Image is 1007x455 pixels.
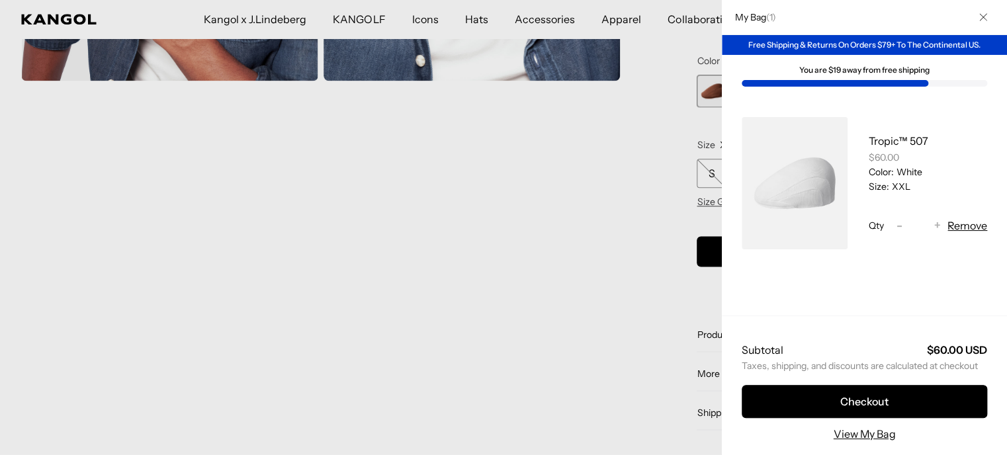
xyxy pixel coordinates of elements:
[894,166,922,178] dd: White
[869,166,894,178] dt: Color:
[928,218,947,233] button: +
[869,151,987,163] div: $60.00
[722,35,1007,55] div: Free Shipping & Returns On Orders $79+ To The Continental US.
[947,218,987,233] button: Remove Tropic™ 507 - White / XXL
[889,181,910,192] dd: XXL
[934,217,941,235] span: +
[889,218,909,233] button: -
[869,181,889,192] dt: Size:
[766,11,776,23] span: ( )
[869,220,884,231] span: Qty
[742,385,987,418] button: Checkout
[742,343,783,357] h2: Subtotal
[927,343,987,356] strong: $60.00 USD
[869,134,928,147] a: Tropic™ 507
[742,65,987,75] div: You are $19 away from free shipping
[728,11,776,23] h2: My Bag
[742,360,987,372] small: Taxes, shipping, and discounts are calculated at checkout
[769,11,772,23] span: 1
[897,217,902,235] span: -
[909,218,928,233] input: Quantity for Tropic™ 507
[834,426,896,442] a: View My Bag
